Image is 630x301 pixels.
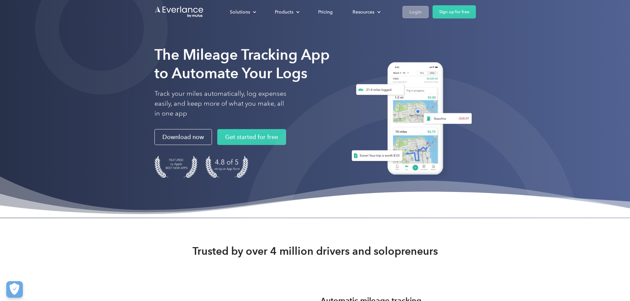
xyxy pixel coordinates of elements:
[433,5,476,19] a: Sign up for free
[318,8,333,16] div: Pricing
[353,8,374,16] div: Resources
[154,6,204,18] a: Go to homepage
[230,8,250,16] div: Solutions
[402,6,429,18] a: Login
[312,6,339,18] a: Pricing
[344,57,476,182] img: Everlance, mileage tracker app, expense tracking app
[346,6,386,18] div: Resources
[409,8,422,16] div: Login
[223,6,262,18] div: Solutions
[6,281,23,298] button: Cookies Settings
[217,129,286,145] a: Get started for free
[268,6,305,18] div: Products
[275,8,293,16] div: Products
[192,245,438,258] strong: Trusted by over 4 million drivers and solopreneurs
[154,156,197,178] img: Badge for Featured by Apple Best New Apps
[154,46,330,82] strong: The Mileage Tracking App to Automate Your Logs
[205,156,248,178] img: 4.9 out of 5 stars on the app store
[154,129,212,145] a: Download now
[154,89,287,119] p: Track your miles automatically, log expenses easily, and keep more of what you make, all in one app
